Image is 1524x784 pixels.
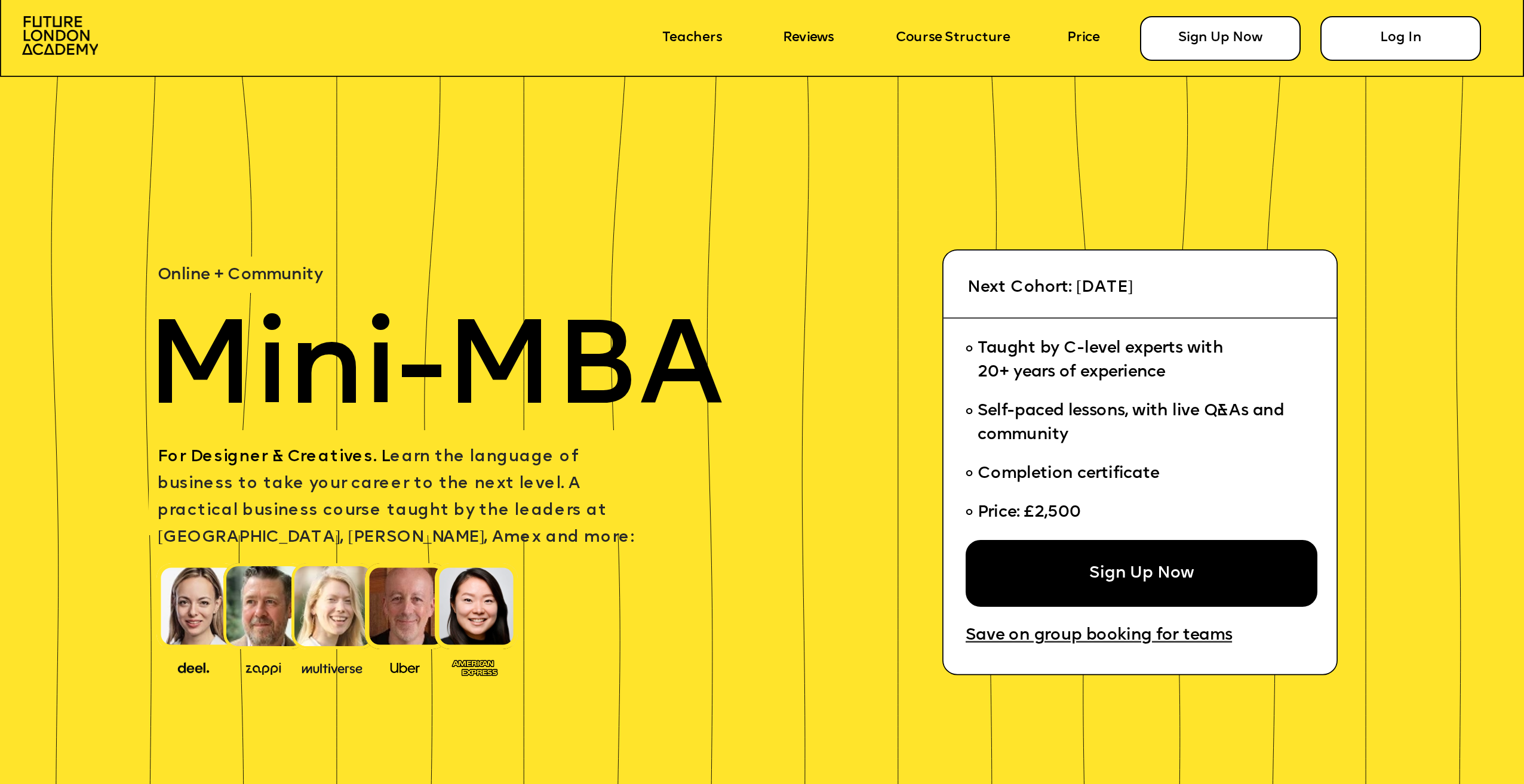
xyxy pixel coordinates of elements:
[966,628,1232,646] a: Save on group booking for teams
[783,31,834,46] a: Reviews
[978,466,1159,482] span: Completion certificate
[1067,31,1100,46] a: Price
[146,313,723,432] span: Mini-MBA
[158,449,390,465] span: For Designer & Creatives. L
[22,16,98,55] img: image-aac980e9-41de-4c2d-a048-f29dd30a0068.png
[158,449,634,546] span: earn the language of business to take your career to the next level. A practical business course ...
[967,280,1133,297] span: Next Cohort: [DATE]
[896,31,1010,46] a: Course Structure
[158,267,323,283] span: Online + Community
[978,505,1081,521] span: Price: £2,500
[978,403,1289,443] span: Self-paced lessons, with live Q&As and community
[662,31,722,46] a: Teachers
[978,341,1223,381] span: Taught by C-level experts with 20+ years of experience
